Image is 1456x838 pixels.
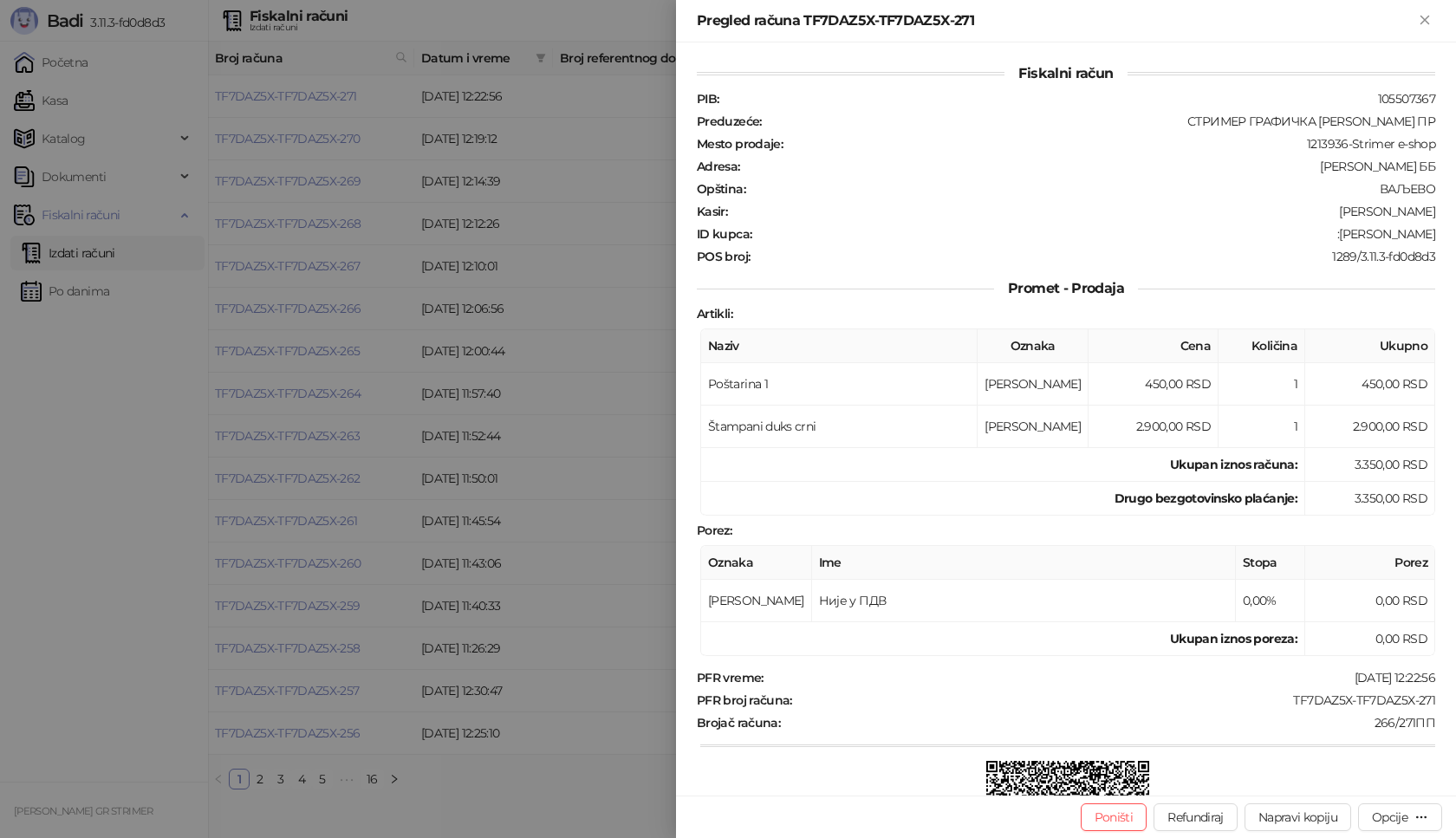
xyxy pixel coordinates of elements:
td: 0,00% [1236,580,1305,622]
strong: PFR broj računa : [697,692,792,708]
td: 3.350,00 RSD [1305,448,1435,482]
th: Porez [1305,546,1435,580]
td: 1 [1219,363,1305,406]
td: [PERSON_NAME] [978,363,1089,406]
strong: PFR vreme : [697,670,764,685]
strong: POS broj : [697,249,750,264]
th: Oznaka [701,546,812,580]
div: Pregled računa TF7DAZ5X-TF7DAZ5X-271 [697,10,1414,31]
th: Količina [1219,329,1305,363]
td: 3.350,00 RSD [1305,482,1435,516]
strong: Preduzeće : [697,114,762,129]
td: 1 [1219,406,1305,448]
div: [PERSON_NAME] [729,204,1437,219]
strong: Artikli : [697,306,732,322]
td: 450,00 RSD [1305,363,1435,406]
strong: Ukupan iznos računa : [1170,457,1297,472]
strong: Opština : [697,181,745,197]
td: [PERSON_NAME] [701,580,812,622]
strong: Kasir : [697,204,727,219]
td: 0,00 RSD [1305,580,1435,622]
th: Ime [812,546,1236,580]
div: Opcije [1372,809,1407,825]
strong: Porez : [697,523,731,538]
span: Promet - Prodaja [994,280,1138,296]
div: 1213936-Strimer e-shop [784,136,1437,152]
div: СТРИМЕР ГРАФИЧКА [PERSON_NAME] ПР [764,114,1437,129]
button: Opcije [1358,803,1442,831]
span: Fiskalni račun [1004,65,1127,81]
td: 2.900,00 RSD [1305,406,1435,448]
strong: Mesto prodaje : [697,136,783,152]
div: [DATE] 12:22:56 [765,670,1437,685]
button: Poništi [1081,803,1147,831]
button: Refundiraj [1154,803,1238,831]
strong: Adresa : [697,159,740,174]
div: ВАЉЕВО [747,181,1437,197]
div: 105507367 [720,91,1437,107]
button: Napravi kopiju [1245,803,1351,831]
th: Naziv [701,329,978,363]
div: :[PERSON_NAME] [753,226,1437,242]
td: 0,00 RSD [1305,622,1435,656]
td: [PERSON_NAME] [978,406,1089,448]
th: Ukupno [1305,329,1435,363]
th: Stopa [1236,546,1305,580]
div: [PERSON_NAME] ББ [742,159,1437,174]
button: Zatvori [1414,10,1435,31]
div: TF7DAZ5X-TF7DAZ5X-271 [794,692,1437,708]
strong: Ukupan iznos poreza: [1170,631,1297,646]
span: Napravi kopiju [1258,809,1337,825]
strong: PIB : [697,91,718,107]
div: 1289/3.11.3-fd0d8d3 [751,249,1437,264]
td: Poštarina 1 [701,363,978,406]
td: Није у ПДВ [812,580,1236,622]
th: Cena [1089,329,1219,363]
td: 450,00 RSD [1089,363,1219,406]
strong: ID kupca : [697,226,751,242]
strong: Drugo bezgotovinsko plaćanje : [1115,490,1297,506]
td: Štampani duks crni [701,406,978,448]
div: 266/271ПП [782,715,1437,731]
th: Oznaka [978,329,1089,363]
td: 2.900,00 RSD [1089,406,1219,448]
strong: Brojač računa : [697,715,780,731]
